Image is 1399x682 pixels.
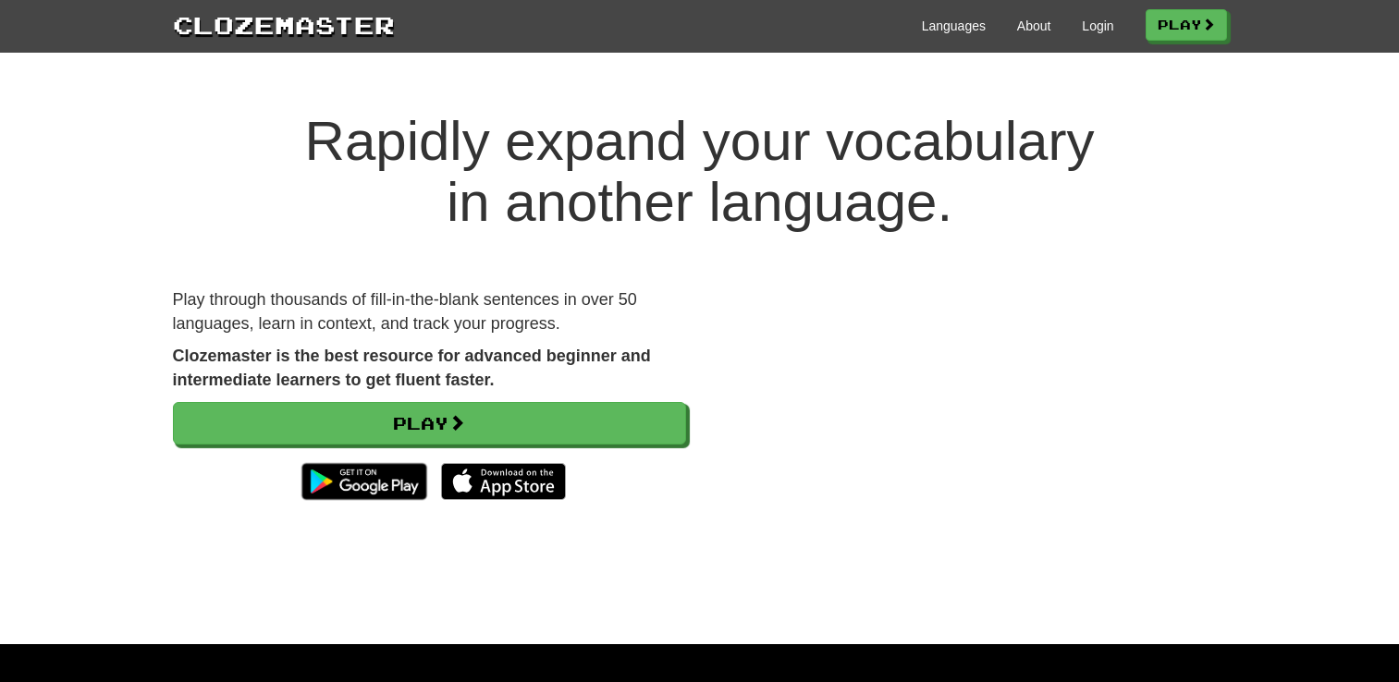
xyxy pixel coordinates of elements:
a: Play [1146,9,1227,41]
img: Get it on Google Play [292,454,436,509]
a: Login [1082,17,1113,35]
p: Play through thousands of fill-in-the-blank sentences in over 50 languages, learn in context, and... [173,288,686,335]
a: Clozemaster [173,7,395,42]
a: About [1017,17,1051,35]
strong: Clozemaster is the best resource for advanced beginner and intermediate learners to get fluent fa... [173,347,651,389]
a: Languages [922,17,986,35]
a: Play [173,402,686,445]
img: Download_on_the_App_Store_Badge_US-UK_135x40-25178aeef6eb6b83b96f5f2d004eda3bffbb37122de64afbaef7... [441,463,566,500]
